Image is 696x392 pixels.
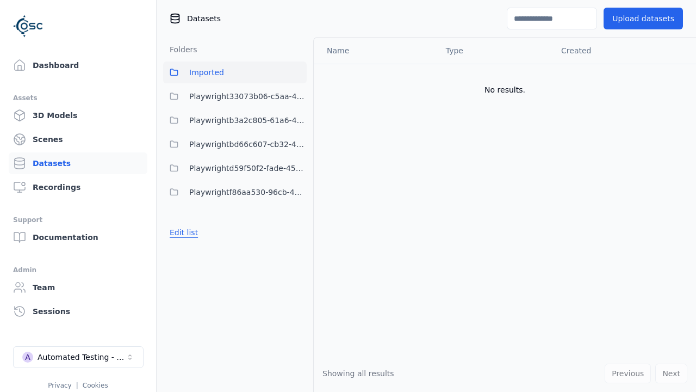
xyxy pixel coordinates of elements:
div: Assets [13,91,143,105]
td: No results. [314,64,696,116]
h3: Folders [163,44,197,55]
a: Recordings [9,176,147,198]
button: Playwright33073b06-c5aa-4668-b707-241d4fc25382 [163,85,307,107]
a: Team [9,277,147,298]
span: Imported [189,66,224,79]
div: Automated Testing - Playwright [38,352,126,363]
span: Playwrightf86aa530-96cb-46d1-8e9a-d62f40977285 [189,186,307,199]
span: Datasets [187,13,221,24]
th: Created [552,38,679,64]
button: Playwrightd59f50f2-fade-45d3-ba11-0ed0bfa5f0a1 [163,157,307,179]
button: Playwrightf86aa530-96cb-46d1-8e9a-d62f40977285 [163,181,307,203]
button: Upload datasets [604,8,683,29]
div: Admin [13,264,143,277]
a: Sessions [9,301,147,322]
a: Scenes [9,128,147,150]
button: Edit list [163,223,204,242]
button: Playwrightbd66c607-cb32-410a-b9da-ebe48352023b [163,133,307,155]
span: Playwrightd59f50f2-fade-45d3-ba11-0ed0bfa5f0a1 [189,162,307,175]
a: 3D Models [9,105,147,126]
span: Playwrightbd66c607-cb32-410a-b9da-ebe48352023b [189,138,307,151]
a: Datasets [9,152,147,174]
button: Select a workspace [13,346,144,368]
th: Type [437,38,552,64]
span: | [76,382,78,389]
a: Privacy [48,382,71,389]
button: Playwrightb3a2c805-61a6-400b-be3b-f073172aba7d [163,109,307,131]
img: Logo [13,11,43,41]
div: Support [13,213,143,226]
a: Cookies [83,382,108,389]
button: Imported [163,62,307,83]
th: Name [314,38,437,64]
a: Documentation [9,226,147,248]
span: Showing all results [322,369,394,378]
div: A [22,352,33,363]
span: Playwright33073b06-c5aa-4668-b707-241d4fc25382 [189,90,307,103]
a: Dashboard [9,54,147,76]
span: Playwrightb3a2c805-61a6-400b-be3b-f073172aba7d [189,114,307,127]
